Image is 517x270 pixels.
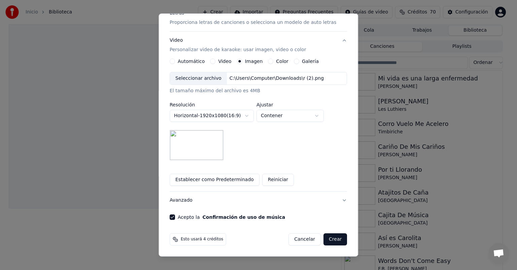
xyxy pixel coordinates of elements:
button: Crear [323,233,347,245]
p: Personalizar video de karaoke: usar imagen, video o color [170,46,306,53]
div: Video [170,37,306,53]
label: Imagen [245,59,263,64]
span: Esto usará 4 créditos [181,237,223,242]
button: Avanzado [170,192,347,209]
label: Acepto la [178,215,285,220]
label: Video [218,59,232,64]
button: Acepto la [203,215,285,220]
div: VideoPersonalizar video de karaoke: usar imagen, video o color [170,59,347,191]
label: Galería [302,59,319,64]
div: Seleccionar archivo [170,72,227,85]
p: Proporciona letras de canciones o selecciona un modelo de auto letras [170,19,336,26]
div: C:\Users\Computer\Downloads\r (2).png [227,75,326,82]
label: Color [276,59,289,64]
div: El tamaño máximo del archivo es 4MB [170,88,347,94]
button: Reiniciar [262,174,294,186]
label: Ajustar [256,102,324,107]
button: LetrasProporciona letras de canciones o selecciona un modelo de auto letras [170,4,347,31]
label: Automático [178,59,205,64]
button: VideoPersonalizar video de karaoke: usar imagen, video o color [170,32,347,59]
button: Establecer como Predeterminado [170,174,260,186]
div: Letras [170,10,184,16]
button: Cancelar [289,233,321,245]
label: Resolución [170,102,254,107]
